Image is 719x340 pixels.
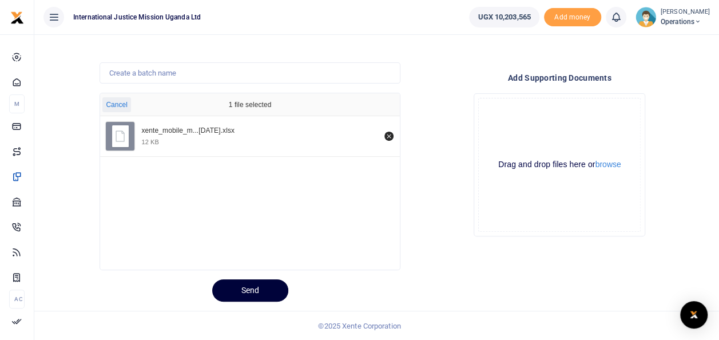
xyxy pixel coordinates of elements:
div: Open Intercom Messenger [680,301,708,329]
h4: Add supporting Documents [410,72,710,84]
img: profile-user [635,7,656,27]
div: Drag and drop files here or [479,159,640,170]
a: profile-user [PERSON_NAME] Operations [635,7,710,27]
button: browse [595,160,621,168]
div: File Uploader [100,93,400,270]
div: 12 KB [141,138,158,146]
li: M [9,94,25,113]
small: [PERSON_NAME] [661,7,710,17]
button: Cancel [102,97,130,112]
div: xente_mobile_money_payment baseline 11 8 2025.xlsx [141,126,378,136]
li: Toup your wallet [544,8,601,27]
div: File Uploader [474,93,645,236]
img: logo-small [10,11,24,25]
button: Remove file [383,130,395,143]
span: International Justice Mission Uganda Ltd [69,12,205,22]
li: Wallet ballance [464,7,543,27]
span: UGX 10,203,565 [478,11,530,23]
input: Create a batch name [100,62,400,84]
a: Add money [544,12,601,21]
button: Close [443,327,455,339]
span: Add money [544,8,601,27]
button: Send [212,279,288,302]
span: Operations [661,17,710,27]
li: Ac [9,290,25,309]
a: logo-small logo-large logo-large [10,13,24,21]
a: UGX 10,203,565 [469,7,539,27]
div: 1 file selected [201,93,299,116]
